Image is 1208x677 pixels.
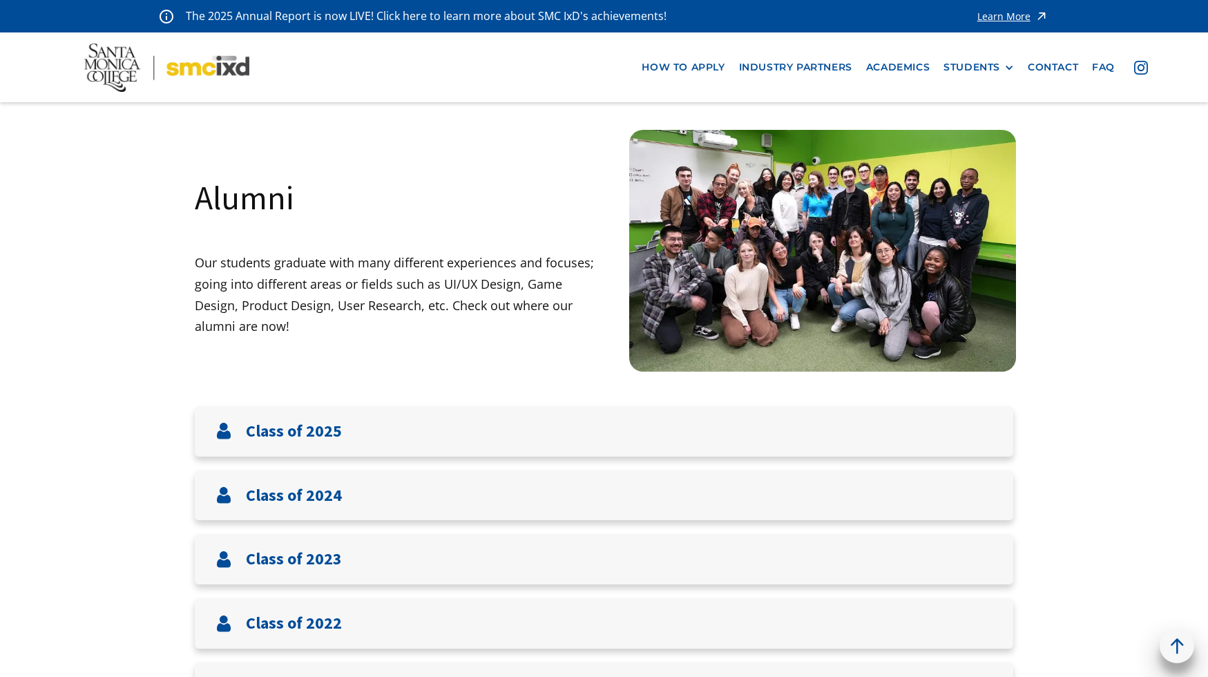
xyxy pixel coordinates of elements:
div: STUDENTS [943,61,1014,73]
h3: Class of 2024 [246,486,342,506]
h3: Class of 2023 [246,549,342,569]
a: Learn More [977,7,1048,26]
img: User icon [215,616,232,632]
p: Our students graduate with many different experiences and focuses; going into different areas or ... [195,252,604,336]
div: STUDENTS [943,61,1000,73]
h1: Alumni [195,176,294,219]
img: icon - arrow - alert [1035,7,1048,26]
p: The 2025 Annual Report is now LIVE! Click here to learn more about SMC IxD's achievements! [186,7,668,26]
img: User icon [215,487,232,504]
div: Learn More [977,12,1030,21]
img: User icon [215,423,232,439]
a: contact [1021,55,1085,80]
img: User icon [215,551,232,568]
h3: Class of 2022 [246,613,342,633]
a: Academics [859,55,937,80]
a: industry partners [732,55,859,80]
h3: Class of 2025 [246,421,342,441]
img: Santa Monica College IxD Students engaging with industry [629,130,1016,371]
a: faq [1085,55,1122,80]
img: icon - information - alert [160,9,173,23]
img: Santa Monica College - SMC IxD logo [84,44,249,92]
a: back to top [1160,629,1194,663]
img: icon - instagram [1134,61,1148,75]
a: how to apply [635,55,731,80]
